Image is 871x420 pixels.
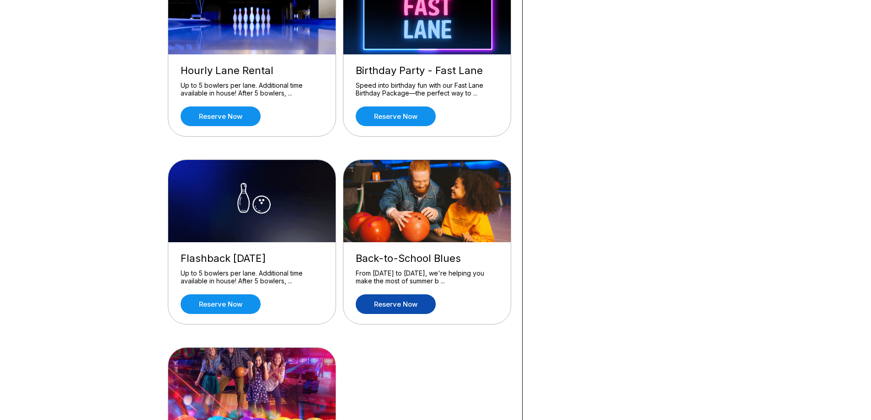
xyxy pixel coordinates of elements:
[356,252,498,265] div: Back-to-School Blues
[356,81,498,97] div: Speed into birthday fun with our Fast Lane Birthday Package—the perfect way to ...
[181,269,323,285] div: Up to 5 bowlers per lane. Additional time available in house! After 5 bowlers, ...
[181,294,261,314] a: Reserve now
[181,81,323,97] div: Up to 5 bowlers per lane. Additional time available in house! After 5 bowlers, ...
[343,160,512,242] img: Back-to-School Blues
[356,64,498,77] div: Birthday Party - Fast Lane
[168,160,337,242] img: Flashback Friday
[181,106,261,126] a: Reserve now
[356,106,436,126] a: Reserve now
[356,269,498,285] div: From [DATE] to [DATE], we're helping you make the most of summer b ...
[181,64,323,77] div: Hourly Lane Rental
[356,294,436,314] a: Reserve now
[181,252,323,265] div: Flashback [DATE]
